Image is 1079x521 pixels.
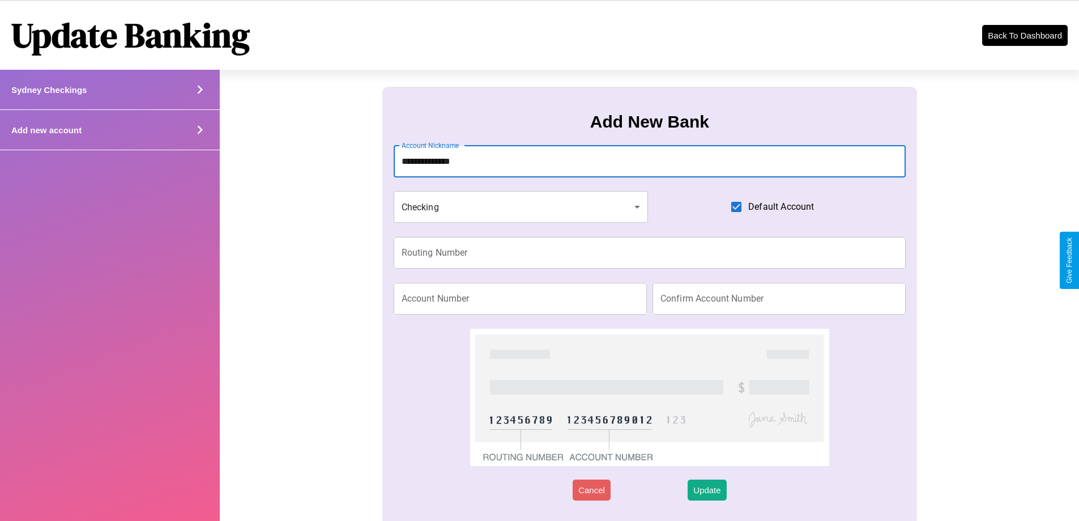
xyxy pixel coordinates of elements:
button: Back To Dashboard [982,25,1068,46]
h4: Add new account [11,125,82,135]
h3: Add New Bank [590,112,709,132]
div: Checking [394,191,649,223]
div: Give Feedback [1065,238,1073,283]
label: Account Nickname [402,141,459,150]
h1: Update Banking [11,12,250,58]
button: Update [688,480,726,501]
img: check [470,329,829,466]
button: Cancel [573,480,611,501]
h4: Sydney Checkings [11,85,87,95]
span: Default Account [748,200,814,214]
